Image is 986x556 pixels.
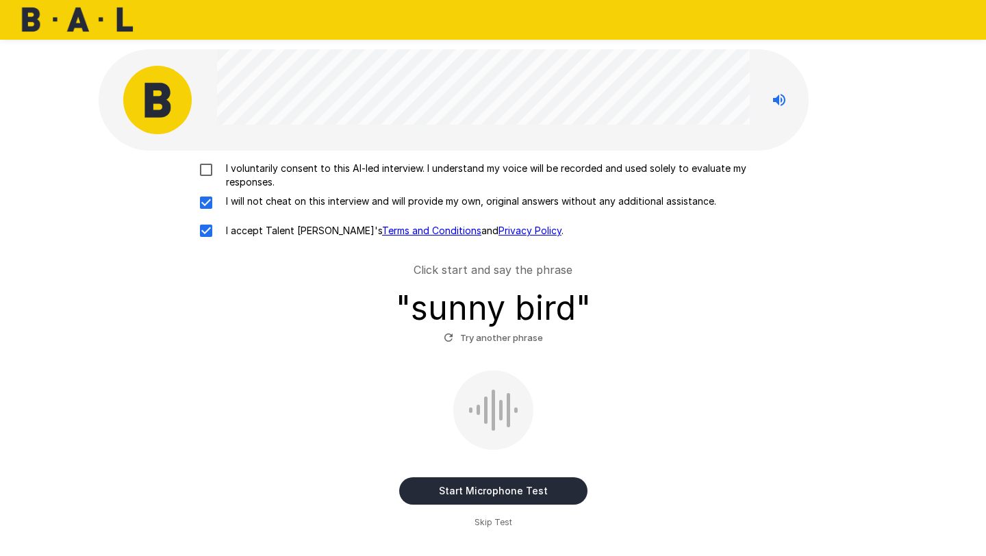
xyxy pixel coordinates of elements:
[396,289,591,327] h3: " sunny bird "
[475,516,512,529] span: Skip Test
[123,66,192,134] img: bal_avatar.png
[766,86,793,114] button: Stop reading questions aloud
[220,194,716,208] p: I will not cheat on this interview and will provide my own, original answers without any addition...
[498,225,561,236] a: Privacy Policy
[382,225,481,236] a: Terms and Conditions
[220,162,794,189] p: I voluntarily consent to this AI-led interview. I understand my voice will be recorded and used s...
[414,262,572,278] p: Click start and say the phrase
[399,477,587,505] button: Start Microphone Test
[220,224,564,238] p: I accept Talent [PERSON_NAME]'s and .
[440,327,546,349] button: Try another phrase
